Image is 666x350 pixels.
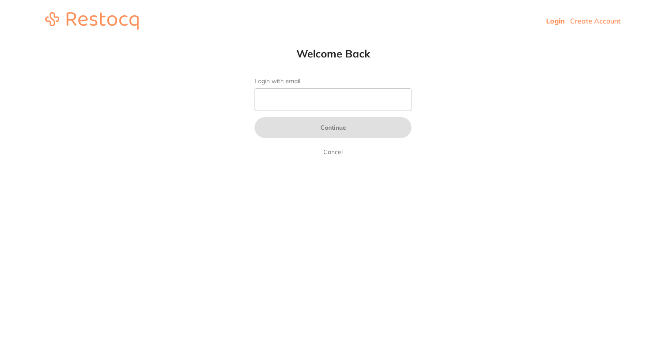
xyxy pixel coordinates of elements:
a: Cancel [322,147,344,157]
a: Create Account [570,17,621,25]
a: Login [546,17,565,25]
img: restocq_logo.svg [45,12,139,30]
button: Continue [255,117,411,138]
label: Login with email [255,77,411,85]
h1: Welcome Back [237,47,429,60]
